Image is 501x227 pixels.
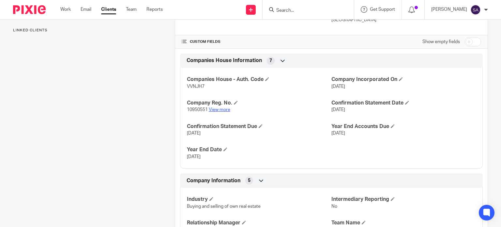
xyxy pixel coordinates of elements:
[13,5,46,14] img: Pixie
[81,6,91,13] a: Email
[422,39,460,45] label: Show empty fields
[331,76,476,83] h4: Company Incorporated On
[146,6,163,13] a: Reports
[101,6,116,13] a: Clients
[331,131,345,136] span: [DATE]
[126,6,137,13] a: Team
[470,5,481,15] img: svg%3E
[60,6,71,13] a: Work
[187,196,331,203] h4: Industry
[182,39,331,44] h4: CUSTOM FIELDS
[248,177,250,184] span: 5
[331,204,337,209] span: No
[187,154,201,159] span: [DATE]
[331,123,476,130] h4: Year End Accounts Due
[187,107,208,112] span: 10950551
[370,7,395,12] span: Get Support
[187,57,262,64] span: Companies House Information
[187,146,331,153] h4: Year End Date
[331,196,476,203] h4: Intermediary Reporting
[187,84,205,89] span: VVNJH7
[269,57,272,64] span: 7
[187,131,201,136] span: [DATE]
[331,17,481,23] p: [GEOGRAPHIC_DATA]
[276,8,334,14] input: Search
[13,28,165,33] p: Linked clients
[331,100,476,106] h4: Confirmation Statement Date
[209,107,230,112] a: View more
[187,123,331,130] h4: Confirmation Statement Due
[431,6,467,13] p: [PERSON_NAME]
[187,100,331,106] h4: Company Reg. No.
[331,84,345,89] span: [DATE]
[187,76,331,83] h4: Companies House - Auth. Code
[187,204,261,209] span: Buying and selling of own real estate
[187,177,240,184] span: Company Information
[331,107,345,112] span: [DATE]
[331,219,476,226] h4: Team Name
[187,219,331,226] h4: Relationship Manager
